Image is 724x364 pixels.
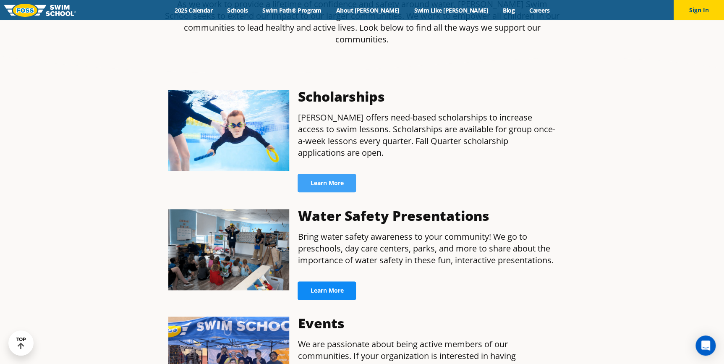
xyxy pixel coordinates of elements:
p: [PERSON_NAME] offers need-based scholarships to increase access to swim lessons. Scholarships are... [298,112,556,159]
h3: Scholarships [298,90,556,103]
a: About [PERSON_NAME] [329,6,407,14]
a: 2025 Calendar [167,6,220,14]
h3: Events [298,317,556,330]
a: Learn More [298,281,356,300]
a: Swim Like [PERSON_NAME] [407,6,496,14]
img: FOSS Swim School Logo [4,4,76,17]
a: Schools [220,6,255,14]
a: Blog [495,6,522,14]
a: Learn More [298,174,356,192]
a: Swim Path® Program [255,6,329,14]
p: Bring water safety awareness to your community! We go to preschools, day care centers, parks, and... [298,231,556,266]
div: TOP [16,337,26,350]
div: Open Intercom Messenger [695,335,716,356]
span: Learn More [310,180,343,186]
a: Careers [522,6,557,14]
span: Learn More [310,288,343,293]
h3: Water Safety Presentations [298,209,556,223]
